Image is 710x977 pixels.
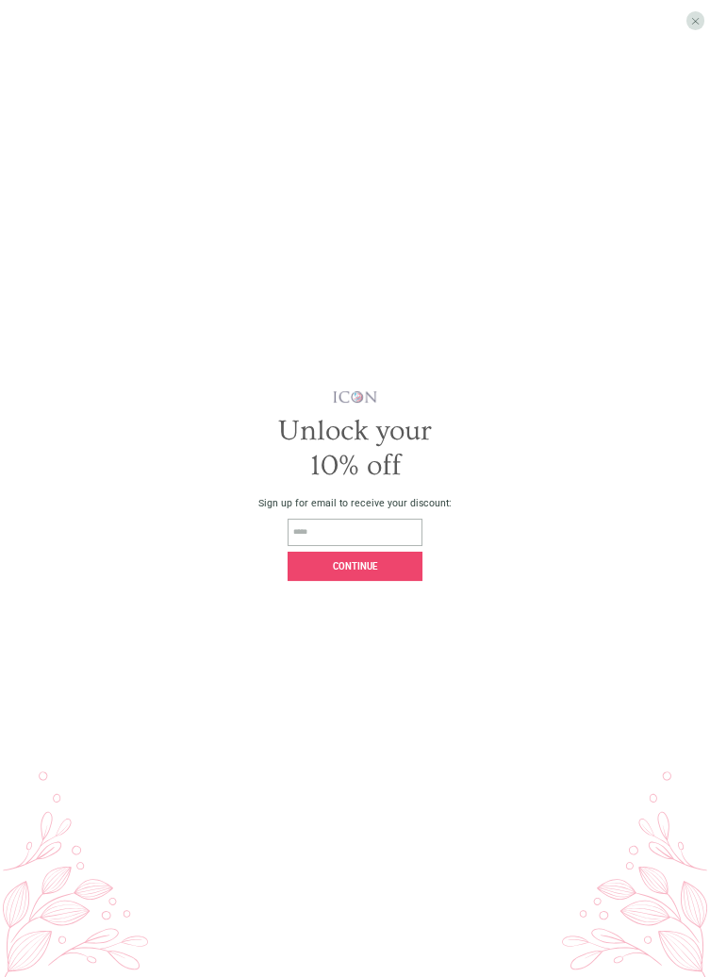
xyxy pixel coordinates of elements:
[691,15,700,27] span: X
[332,390,378,405] img: iconwallstickersl_1754656298800.png
[278,415,432,447] span: Unlock your
[333,561,377,571] span: Continue
[258,497,452,509] span: Sign up for email to receive your discount:
[310,450,401,482] span: 10% off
